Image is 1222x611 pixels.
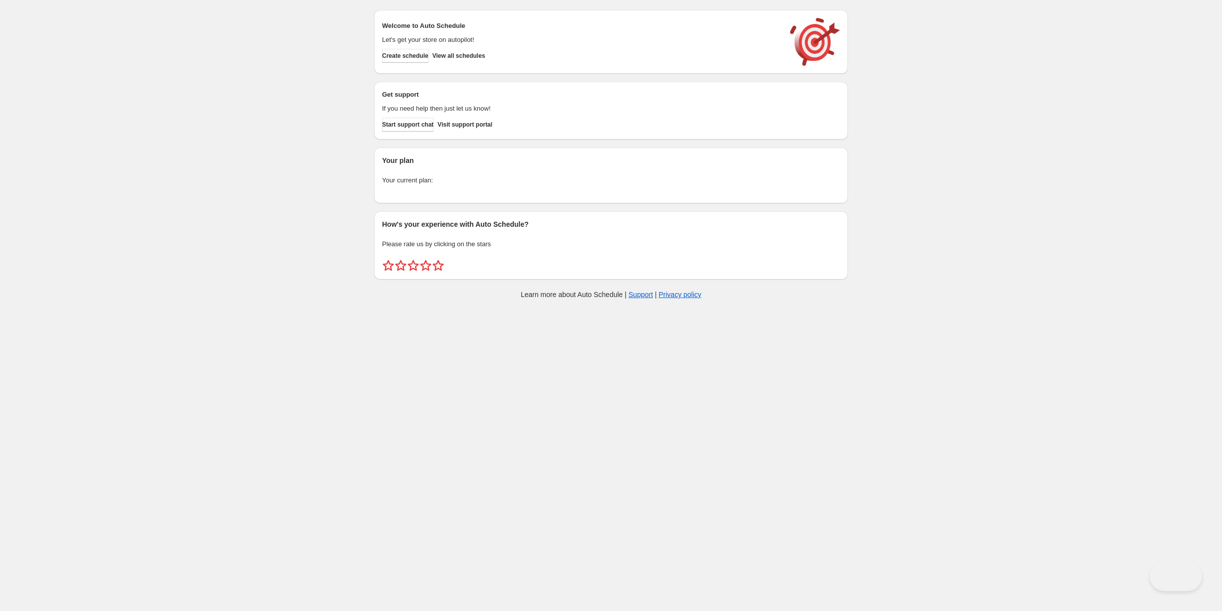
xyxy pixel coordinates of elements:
h2: Your plan [382,155,840,165]
p: Your current plan: [382,175,840,185]
h2: Welcome to Auto Schedule [382,21,780,31]
h2: Get support [382,90,780,100]
span: Visit support portal [437,121,492,129]
button: View all schedules [432,49,485,63]
button: Create schedule [382,49,428,63]
h2: How's your experience with Auto Schedule? [382,219,840,229]
a: Visit support portal [437,118,492,132]
p: Learn more about Auto Schedule | | [521,290,701,300]
iframe: Toggle Customer Support [1150,561,1202,591]
span: View all schedules [432,52,485,60]
a: Start support chat [382,118,433,132]
span: Create schedule [382,52,428,60]
p: If you need help then just let us know! [382,104,780,114]
a: Privacy policy [659,291,702,299]
p: Let's get your store on autopilot! [382,35,780,45]
a: Support [628,291,653,299]
span: Start support chat [382,121,433,129]
p: Please rate us by clicking on the stars [382,239,840,249]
